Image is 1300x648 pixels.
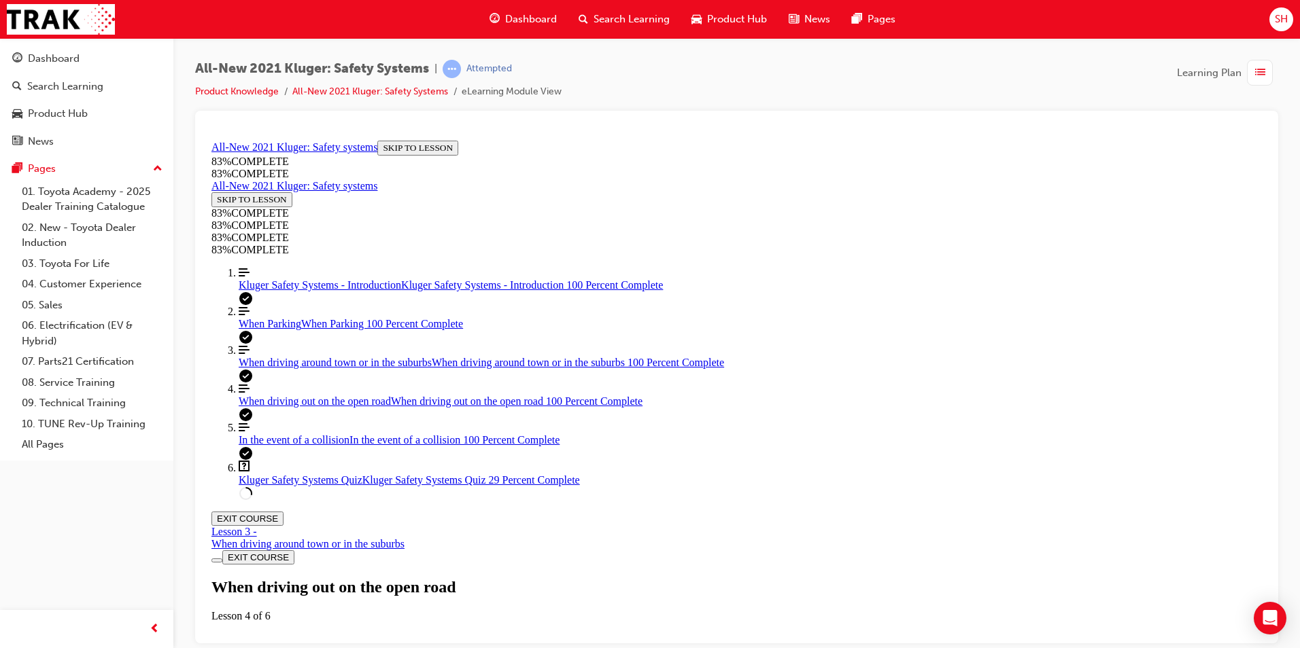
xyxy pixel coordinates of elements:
a: pages-iconPages [841,5,906,33]
div: 83 % COMPLETE [5,20,1056,33]
button: Learning Plan [1177,60,1278,86]
span: news-icon [12,136,22,148]
span: prev-icon [150,621,160,638]
span: pages-icon [12,163,22,175]
a: 04. Customer Experience [16,274,168,295]
span: search-icon [12,81,22,93]
a: Dashboard [5,46,168,71]
a: news-iconNews [778,5,841,33]
a: All-New 2021 Kluger: Safety systems [5,45,171,56]
button: SKIP TO LESSON [5,57,86,72]
span: news-icon [789,11,799,28]
span: learningRecordVerb_ATTEMPT-icon [443,60,461,78]
a: 10. TUNE Rev-Up Training [16,414,168,435]
div: 83 % COMPLETE [5,84,196,96]
span: All-New 2021 Kluger: Safety Systems [195,61,429,77]
span: search-icon [579,11,588,28]
a: Lesson 3 - When driving around town or in the suburbs [5,391,1056,415]
button: Pages [5,156,168,181]
section: Course Information [5,45,196,96]
a: 09. Technical Training [16,393,168,414]
span: guage-icon [490,11,500,28]
button: SKIP TO LESSON [171,5,252,20]
a: All-New 2021 Kluger: Safety Systems [292,86,448,97]
a: search-iconSearch Learning [568,5,681,33]
a: 07. Parts21 Certification [16,351,168,372]
div: Dashboard [28,51,80,67]
a: guage-iconDashboard [479,5,568,33]
div: Search Learning [27,79,103,94]
section: Course Overview [5,5,1056,365]
span: pages-icon [852,11,862,28]
span: | [434,61,437,77]
a: car-iconProduct Hub [681,5,778,33]
li: eLearning Module View [462,84,562,100]
span: Search Learning [594,12,670,27]
div: Product Hub [28,106,88,122]
a: All Pages [16,434,168,455]
div: Lesson 3 - [5,391,1056,415]
a: 05. Sales [16,295,168,316]
div: When driving around town or in the suburbs [5,403,1056,415]
div: Attempted [466,62,512,75]
button: SH [1269,7,1293,31]
span: Dashboard [505,12,557,27]
a: 01. Toyota Academy - 2025 Dealer Training Catalogue [16,181,168,217]
span: up-icon [153,160,162,178]
div: 83 % COMPLETE [5,109,1056,121]
a: News [5,129,168,154]
span: car-icon [12,108,22,120]
div: Pages [28,161,56,177]
a: 06. Electrification (EV & Hybrid) [16,315,168,351]
span: Learning Plan [1177,65,1242,81]
span: News [804,12,830,27]
div: Open Intercom Messenger [1254,602,1286,634]
span: Pages [868,12,895,27]
span: Product Hub [707,12,767,27]
div: 83 % COMPLETE [5,33,1056,45]
section: Lesson Header [5,443,1056,487]
a: 08. Service Training [16,372,168,393]
a: Product Knowledge [195,86,279,97]
div: 83 % COMPLETE [5,72,196,84]
a: All-New 2021 Kluger: Safety systems [5,6,171,18]
span: car-icon [691,11,702,28]
a: 03. Toyota For Life [16,253,168,274]
div: Lesson 4 of 6 [5,475,1056,487]
img: Trak [7,4,115,35]
div: News [28,134,54,149]
button: Toggle Course Overview [5,423,16,427]
span: guage-icon [12,53,22,65]
a: Product Hub [5,101,168,126]
button: EXIT COURSE [5,376,78,391]
nav: Course Outline [5,132,1056,365]
section: Course Information [5,5,1056,45]
span: SH [1275,12,1288,27]
button: DashboardSearch LearningProduct HubNews [5,43,168,156]
span: list-icon [1255,65,1265,82]
a: 02. New - Toyota Dealer Induction [16,217,168,253]
a: Search Learning [5,74,168,99]
div: 83 % COMPLETE [5,96,1056,109]
h1: When driving out on the open road [5,443,1056,461]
